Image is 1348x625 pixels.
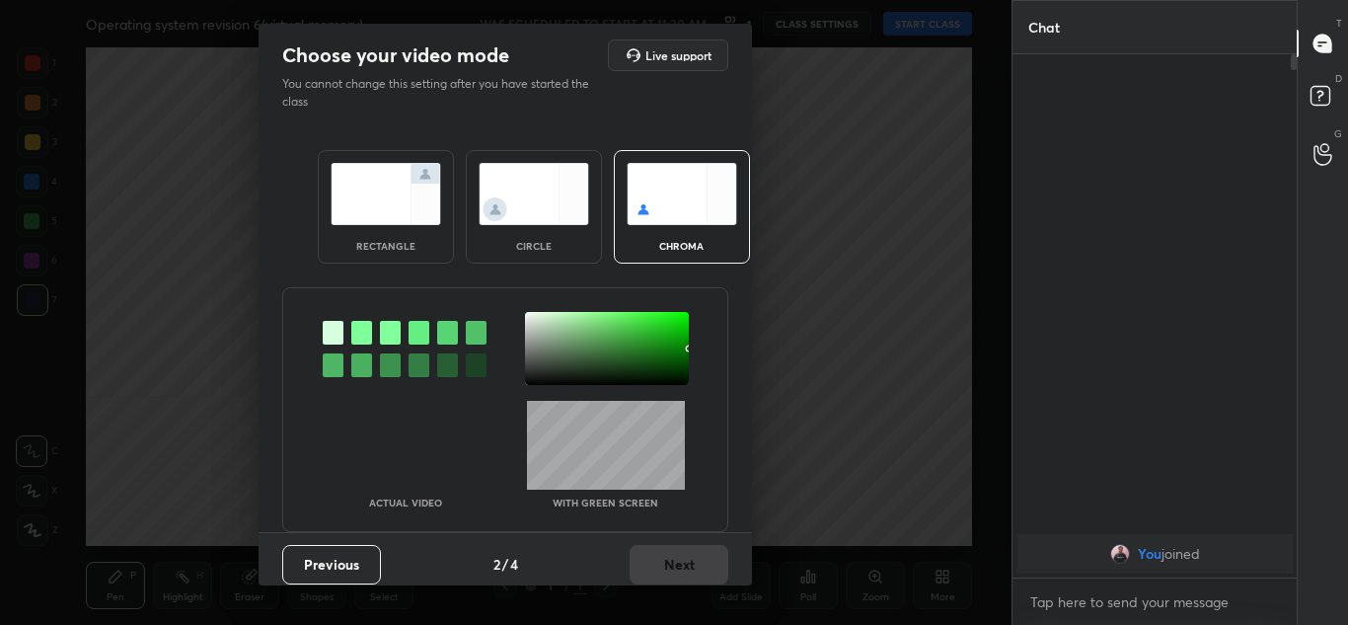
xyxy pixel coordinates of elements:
p: T [1336,16,1342,31]
h4: / [502,554,508,575]
p: G [1334,126,1342,141]
p: Actual Video [369,498,442,508]
h4: 4 [510,554,518,575]
h4: 2 [493,554,500,575]
p: You cannot change this setting after you have started the class [282,75,602,111]
div: rectangle [346,241,425,251]
h5: Live support [645,49,711,61]
span: You [1138,546,1161,562]
img: 5e7d78be74424a93b69e3b6a16e44824.jpg [1110,544,1130,564]
h2: Choose your video mode [282,42,509,68]
span: joined [1161,546,1200,562]
img: normalScreenIcon.ae25ed63.svg [331,163,441,225]
img: chromaScreenIcon.c19ab0a0.svg [627,163,737,225]
div: grid [1012,530,1298,578]
div: chroma [642,241,721,251]
p: With green screen [553,498,658,508]
button: Previous [282,545,381,585]
p: D [1335,71,1342,86]
img: circleScreenIcon.acc0effb.svg [479,163,589,225]
p: Chat [1012,1,1076,53]
div: circle [494,241,573,251]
